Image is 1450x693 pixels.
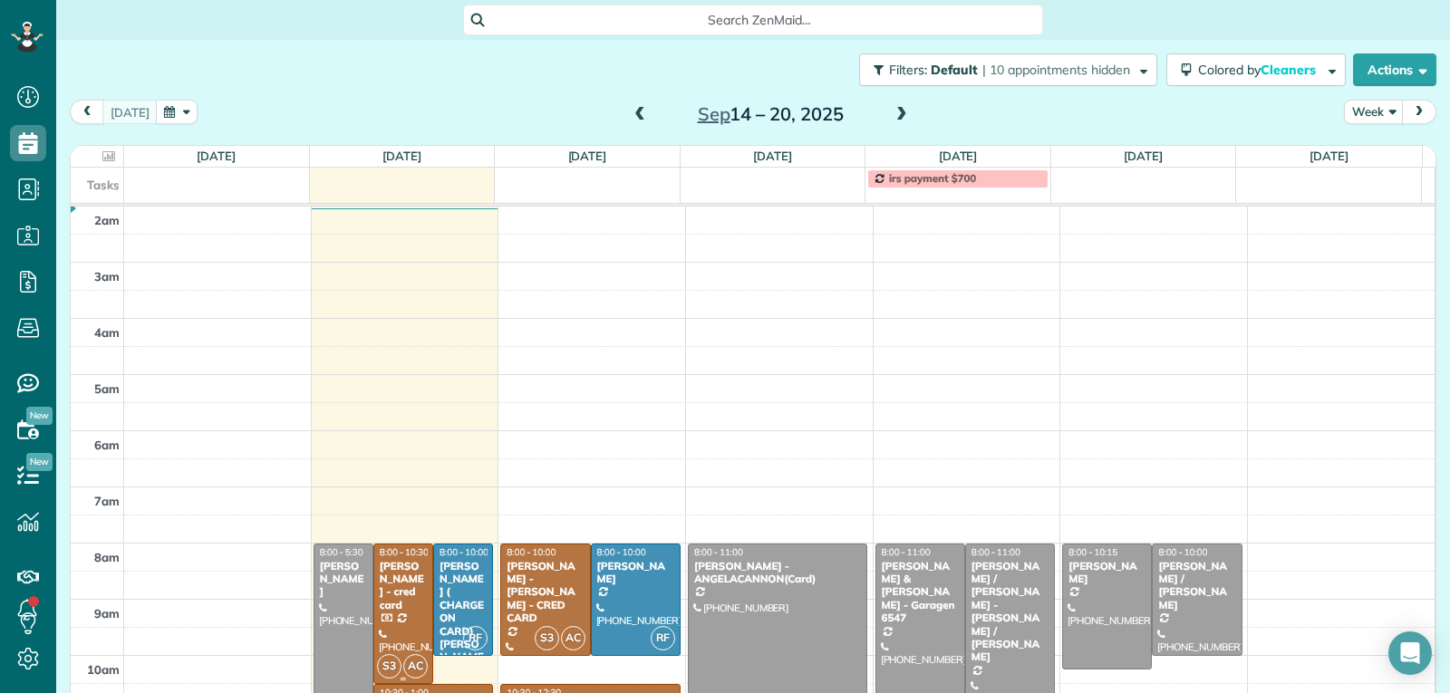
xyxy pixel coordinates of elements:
[1157,560,1236,612] div: [PERSON_NAME] / [PERSON_NAME]
[1388,631,1432,675] div: Open Intercom Messenger
[1166,53,1346,86] button: Colored byCleaners
[507,546,556,558] span: 8:00 - 10:00
[651,626,675,650] span: RF
[403,654,428,679] span: AC
[693,560,863,586] div: [PERSON_NAME] - ANGELACANNON(Card)
[94,550,120,564] span: 8am
[850,53,1157,86] a: Filters: Default | 10 appointments hidden
[753,149,792,163] a: [DATE]
[561,626,585,650] span: AC
[379,560,428,612] div: [PERSON_NAME] - cred card
[463,626,488,650] span: RF
[94,606,120,621] span: 9am
[889,171,976,185] span: irs payment $700
[94,438,120,452] span: 6am
[982,62,1130,78] span: | 10 appointments hidden
[971,560,1049,664] div: [PERSON_NAME] / [PERSON_NAME] - [PERSON_NAME] / [PERSON_NAME]
[94,325,120,340] span: 4am
[26,407,53,425] span: New
[320,546,363,558] span: 8:00 - 5:30
[94,494,120,508] span: 7am
[94,269,120,284] span: 3am
[377,654,401,679] span: S3
[94,381,120,396] span: 5am
[597,546,646,558] span: 8:00 - 10:00
[380,546,429,558] span: 8:00 - 10:30
[882,546,931,558] span: 8:00 - 11:00
[197,149,236,163] a: [DATE]
[889,62,927,78] span: Filters:
[102,100,158,124] button: [DATE]
[439,560,488,677] div: [PERSON_NAME] ( CHARGE ON CARD) [PERSON_NAME]
[535,626,559,650] span: S3
[1310,149,1348,163] a: [DATE]
[881,560,960,625] div: [PERSON_NAME] & [PERSON_NAME] - Garagen 6547
[939,149,978,163] a: [DATE]
[506,560,585,625] div: [PERSON_NAME] -[PERSON_NAME] - CRED CARD
[1261,62,1319,78] span: Cleaners
[971,546,1020,558] span: 8:00 - 11:00
[596,560,675,586] div: [PERSON_NAME]
[694,546,743,558] span: 8:00 - 11:00
[1198,62,1322,78] span: Colored by
[1068,560,1146,586] div: [PERSON_NAME]
[657,104,884,124] h2: 14 – 20, 2025
[859,53,1157,86] button: Filters: Default | 10 appointments hidden
[70,100,104,124] button: prev
[1068,546,1117,558] span: 8:00 - 10:15
[698,102,730,125] span: Sep
[26,453,53,471] span: New
[94,213,120,227] span: 2am
[1124,149,1163,163] a: [DATE]
[319,560,368,599] div: [PERSON_NAME]
[1158,546,1207,558] span: 8:00 - 10:00
[87,662,120,677] span: 10am
[1344,100,1404,124] button: Week
[931,62,979,78] span: Default
[382,149,421,163] a: [DATE]
[568,149,607,163] a: [DATE]
[440,546,488,558] span: 8:00 - 10:00
[1353,53,1436,86] button: Actions
[1402,100,1436,124] button: next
